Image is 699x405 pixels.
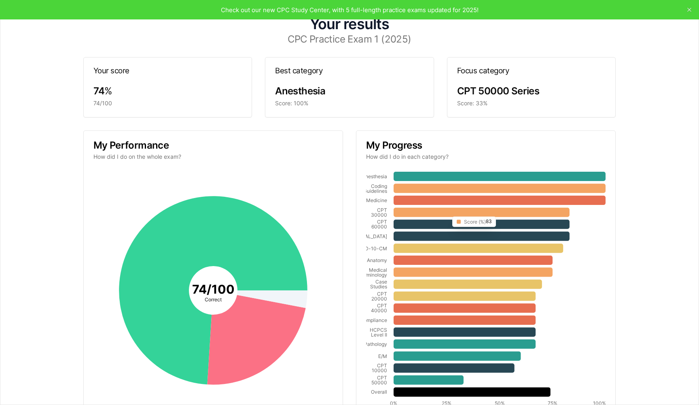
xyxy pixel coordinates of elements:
[93,141,333,150] h3: My Performance
[93,99,242,107] div: 74/100
[377,219,387,225] tspan: CPT
[457,67,606,75] h3: Focus category
[275,85,325,97] span: Anesthesia
[93,85,105,97] span: 74
[347,233,387,239] tspan: [MEDICAL_DATA]
[366,153,606,161] p: How did I do in each category?
[205,296,222,303] tspan: Correct
[275,67,424,75] h3: Best category
[377,375,387,381] tspan: CPT
[371,224,387,230] tspan: 60000
[371,379,387,386] tspan: 50000
[17,17,682,31] h1: Your results
[369,266,387,273] tspan: Medical
[370,283,387,290] tspan: Studies
[371,331,387,337] tspan: Level II
[362,173,387,179] tspan: Anesthesia
[364,341,387,347] tspan: Pathology
[360,245,387,251] tspan: ICD-10-CM
[275,99,424,107] div: Score: 100%
[360,317,387,323] tspan: Compliance
[377,303,387,309] tspan: CPT
[375,279,387,285] tspan: Case
[372,367,387,373] tspan: 10000
[377,207,387,213] tspan: CPT
[359,271,387,277] tspan: Terminology
[367,257,387,263] tspan: Anatomy
[371,296,387,302] tspan: 20000
[192,282,234,296] tspan: 74 / 100
[457,99,606,107] div: Score: 33%
[104,85,112,97] span: %
[371,389,387,395] tspan: Overall
[93,153,333,161] p: How did I do on the whole exam?
[371,212,387,218] tspan: 30000
[370,326,387,333] tspan: HCPCS
[371,183,387,189] tspan: Coding
[366,197,387,203] tspan: Medicine
[378,353,387,359] tspan: E/M
[93,67,242,75] h3: Your score
[377,291,387,297] tspan: CPT
[377,362,387,369] tspan: CPT
[363,188,387,194] tspan: Guidelines
[457,85,539,97] span: CPT 50000 Series
[17,34,682,44] h3: CPC Practice Exam 1 (2025)
[366,141,606,150] h3: My Progress
[371,307,387,313] tspan: 40000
